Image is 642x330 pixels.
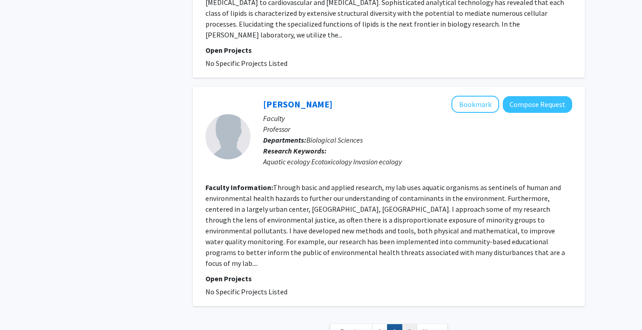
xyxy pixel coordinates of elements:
[263,135,306,144] b: Departments:
[503,96,572,113] button: Compose Request to Donna Kashian
[205,45,572,56] p: Open Projects
[263,98,332,110] a: [PERSON_NAME]
[263,156,572,167] div: Aquatic ecology Ecotoxicology Invasion ecology
[263,146,327,155] b: Research Keywords:
[263,113,572,124] p: Faculty
[306,135,363,144] span: Biological Sciences
[205,183,565,268] fg-read-more: Through basic and applied research, my lab uses aquatic organisms as sentinels of human and envir...
[205,59,287,68] span: No Specific Projects Listed
[205,183,273,192] b: Faculty Information:
[205,273,572,284] p: Open Projects
[451,96,499,113] button: Add Donna Kashian to Bookmarks
[205,287,287,296] span: No Specific Projects Listed
[263,124,572,135] p: Professor
[7,289,38,323] iframe: Chat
